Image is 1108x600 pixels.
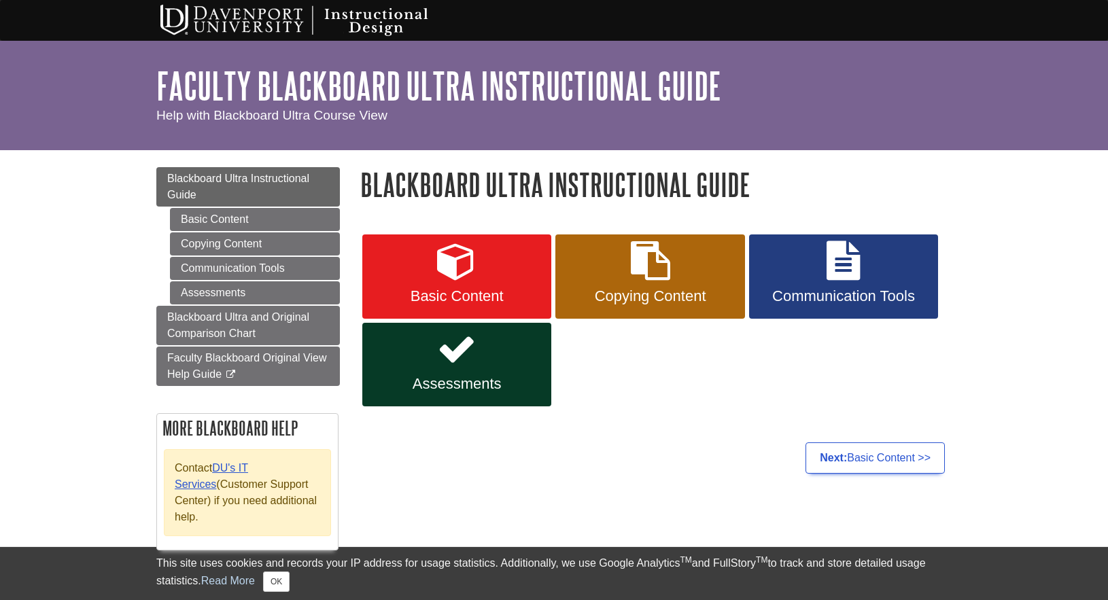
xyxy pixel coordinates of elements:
img: Davenport University Instructional Design [150,3,476,37]
a: Basic Content [170,208,340,231]
a: Communication Tools [749,234,938,319]
span: Blackboard Ultra and Original Comparison Chart [167,311,309,339]
span: Assessments [373,375,541,393]
a: Next:Basic Content >> [806,442,945,474]
a: Copying Content [170,232,340,255]
span: Help with Blackboard Ultra Course View [156,108,387,122]
a: Assessments [362,323,551,407]
a: Faculty Blackboard Ultra Instructional Guide [156,65,721,107]
a: Communication Tools [170,257,340,280]
a: DU's IT Services [175,462,248,490]
sup: TM [756,555,767,565]
a: Blackboard Ultra Instructional Guide [156,167,340,207]
i: This link opens in a new window [225,370,237,379]
sup: TM [680,555,691,565]
h1: Blackboard Ultra Instructional Guide [360,167,952,202]
strong: Next: [820,452,847,463]
a: Blackboard Ultra and Original Comparison Chart [156,306,340,345]
a: Basic Content [362,234,551,319]
a: Faculty Blackboard Original View Help Guide [156,347,340,386]
a: Copying Content [555,234,744,319]
span: Faculty Blackboard Original View Help Guide [167,352,326,380]
span: Copying Content [566,287,734,305]
a: Assessments [170,281,340,304]
span: Basic Content [373,287,541,305]
h2: More Blackboard Help [157,414,338,442]
div: Contact (Customer Support Center) if you need additional help. [164,449,331,536]
div: This site uses cookies and records your IP address for usage statistics. Additionally, we use Goo... [156,555,952,592]
span: Blackboard Ultra Instructional Guide [167,173,309,200]
span: Communication Tools [759,287,928,305]
div: Guide Page Menu [156,167,340,564]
